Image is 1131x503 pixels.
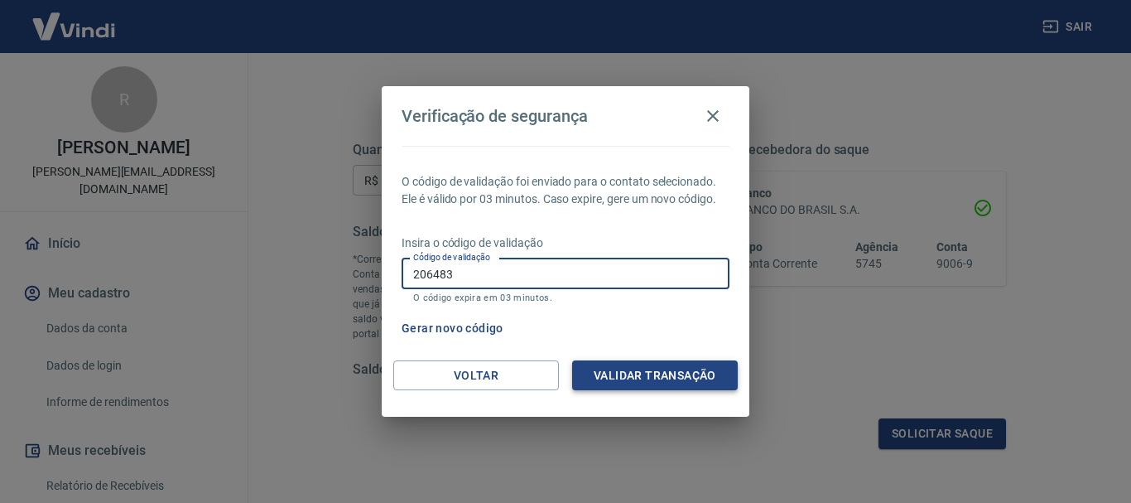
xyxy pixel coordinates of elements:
button: Validar transação [572,360,738,391]
button: Voltar [393,360,559,391]
button: Gerar novo código [395,313,510,344]
label: Código de validação [413,251,490,264]
p: O código de validação foi enviado para o contato selecionado. Ele é válido por 03 minutos. Caso e... [402,173,729,208]
p: Insira o código de validação [402,235,729,252]
p: O código expira em 03 minutos. [413,293,718,303]
h4: Verificação de segurança [402,106,588,126]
